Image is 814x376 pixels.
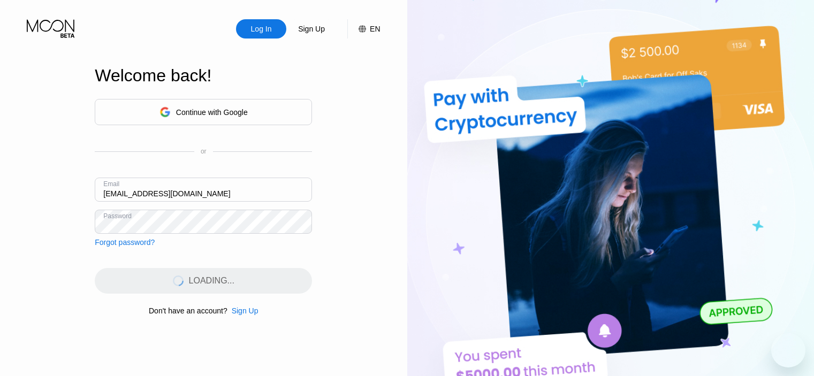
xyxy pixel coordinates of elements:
div: Forgot password? [95,238,155,247]
div: EN [370,25,380,33]
div: Continue with Google [176,108,248,117]
div: Continue with Google [95,99,312,125]
iframe: Кнопка запуска окна обмена сообщениями [771,333,805,367]
div: Log In [250,24,273,34]
div: Sign Up [227,306,258,315]
div: Sign Up [232,306,258,315]
div: EN [347,19,380,39]
div: Password [103,212,132,220]
div: Log In [236,19,286,39]
div: or [201,148,207,155]
div: Sign Up [297,24,326,34]
div: Don't have an account? [149,306,227,315]
div: Sign Up [286,19,337,39]
div: Email [103,180,119,188]
div: Welcome back! [95,66,312,86]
